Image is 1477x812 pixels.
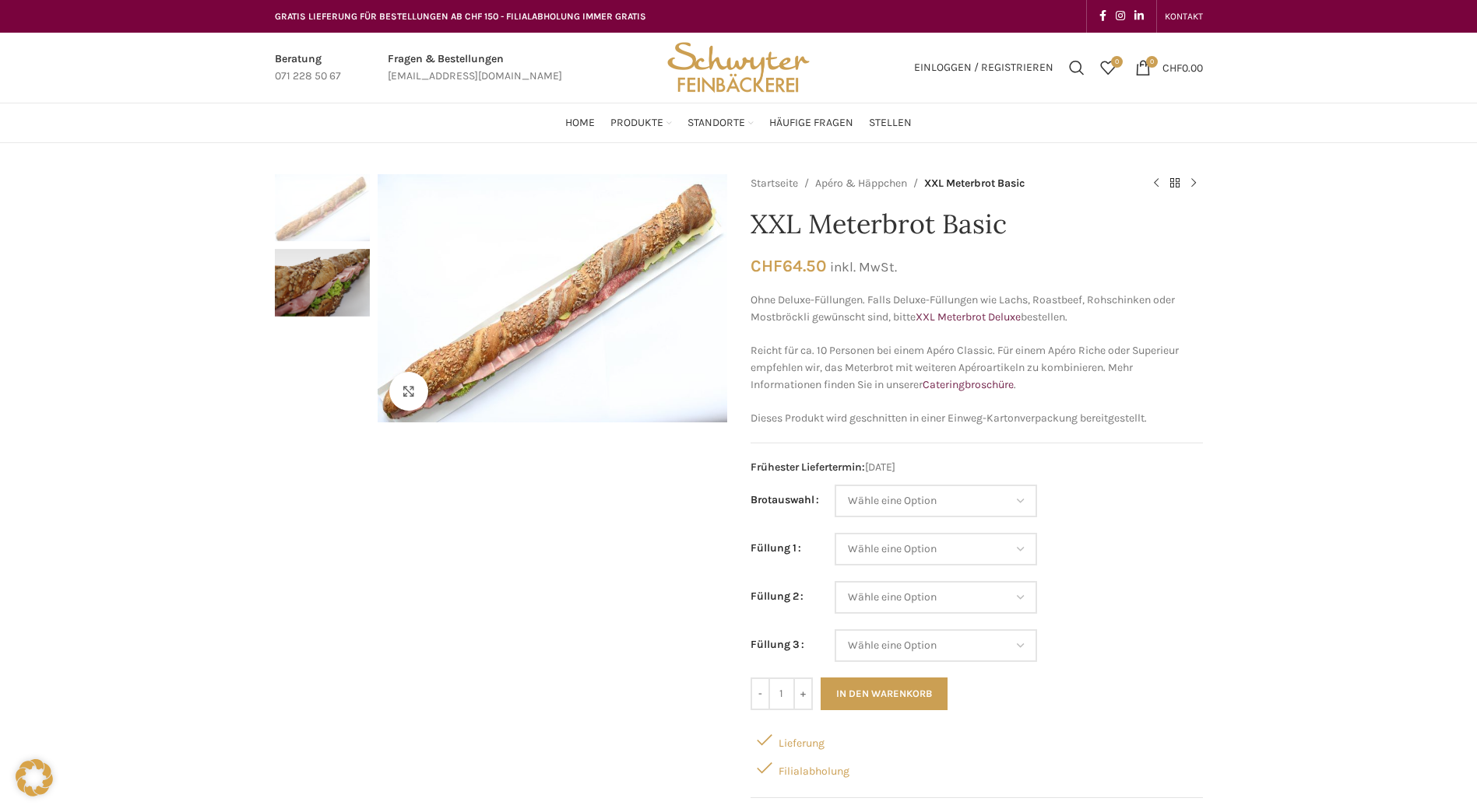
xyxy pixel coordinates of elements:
span: Stellen [869,116,912,131]
span: [DATE] [751,459,1203,476]
img: XXL Meterbrot Basic [275,174,370,241]
a: 0 CHF0.00 [1127,52,1211,83]
div: Meine Wunschliste [1092,52,1124,83]
div: Lieferung [751,726,1203,754]
span: KONTAKT [1165,11,1203,22]
div: Secondary navigation [1157,1,1211,32]
span: Frühester Liefertermin: [751,460,865,474]
span: XXL Meterbrot Basic [924,175,1025,192]
span: Home [565,116,595,131]
span: 0 [1146,56,1158,68]
a: KONTAKT [1165,1,1203,32]
a: Infobox link [388,51,562,86]
a: Standorte [688,107,754,138]
a: Startseite [751,175,798,192]
span: GRATIS LIEFERUNG FÜR BESTELLUNGEN AB CHF 150 - FILIALABHOLUNG IMMER GRATIS [275,11,646,22]
input: Produktmenge [770,677,793,710]
span: CHF [1162,61,1182,74]
p: Dieses Produkt wird geschnitten in einer Einweg-Kartonverpackung bereitgestellt. [751,410,1203,427]
span: CHF [751,256,782,275]
a: Site logo [662,60,814,73]
div: Main navigation [267,107,1211,138]
span: Einloggen / Registrieren [914,62,1053,73]
small: inkl. MwSt. [830,259,897,275]
p: Reicht für ca. 10 Personen bei einem Apéro Classic. Für einem Apéro Riche oder Superieur empfehle... [751,342,1203,394]
bdi: 0.00 [1162,61,1203,74]
input: + [793,677,813,710]
a: Linkedin social link [1130,5,1148,27]
a: Einloggen / Registrieren [906,52,1061,83]
img: XXL Meterbrot Basic – Bild 2 [275,249,370,316]
nav: Breadcrumb [751,174,1131,193]
label: Füllung 3 [751,636,804,653]
p: Ohne Deluxe-Füllungen. Falls Deluxe-Füllungen wie Lachs, Roastbeef, Rohschinken oder Mostbröckli ... [751,292,1203,327]
a: Häufige Fragen [769,107,853,138]
a: Previous product [1147,174,1166,193]
div: Filialabholung [751,754,1203,782]
h1: XXL Meterbrot Basic [751,208,1203,240]
a: Next product [1184,174,1203,193]
a: Cateringbroschüre [923,378,1014,391]
a: Facebook social link [1095,5,1111,27]
button: In den Warenkorb [821,677,948,710]
label: Brotauswahl [751,492,819,509]
a: Infobox link [275,51,341,86]
span: Produkte [610,116,663,131]
label: Füllung 2 [751,588,804,605]
span: Häufige Fragen [769,116,853,131]
a: XXL Meterbrot Deluxe [916,310,1021,324]
a: Instagram social link [1111,5,1130,27]
a: Produkte [610,107,672,138]
a: 0 [1092,52,1124,83]
a: Apéro & Häppchen [815,175,907,192]
a: Stellen [869,107,912,138]
a: Home [565,107,595,138]
input: - [751,677,770,710]
label: Füllung 1 [751,540,801,557]
bdi: 64.50 [751,256,826,275]
span: 0 [1111,56,1123,68]
span: Standorte [688,116,745,131]
a: Suchen [1061,52,1092,83]
img: Bäckerei Schwyter [662,33,814,103]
